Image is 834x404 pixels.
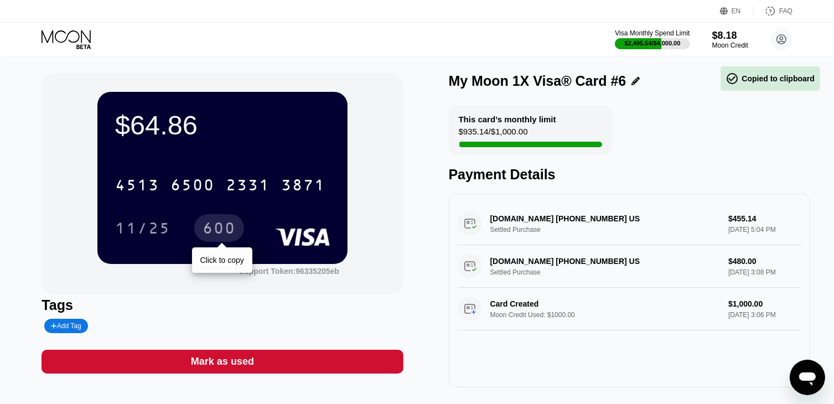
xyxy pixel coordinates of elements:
span:  [726,72,739,85]
div: 600 [194,214,244,242]
div: 11/25 [107,214,179,242]
div: 6500 [170,178,215,195]
div: Moon Credit [712,42,748,49]
div: This card’s monthly limit [459,115,556,124]
div: 4513 [115,178,159,195]
div: EN [732,7,741,15]
div: 600 [203,221,236,239]
div: $2,495.54 / $4,000.00 [625,40,681,46]
div: $8.18Moon Credit [712,30,748,49]
div: Support Token:96335205eb [239,267,339,276]
div: My Moon 1X Visa® Card #6 [449,73,626,89]
div: Add Tag [44,319,87,333]
div: Click to copy [200,256,244,265]
div: 11/25 [115,221,170,239]
div: 3871 [281,178,325,195]
div: Support Token: 96335205eb [239,267,339,276]
div: Payment Details [449,167,810,183]
div: Add Tag [51,322,81,330]
div: FAQ [779,7,792,15]
div: Mark as used [42,350,403,374]
iframe: Button to launch messaging window [790,360,825,395]
div: 4513650023313871 [108,171,332,199]
div: Tags [42,297,403,313]
div: $935.14 / $1,000.00 [459,127,528,142]
div: Visa Monthly Spend Limit$2,495.54/$4,000.00 [615,29,690,49]
div: Visa Monthly Spend Limit [615,29,690,37]
div: Mark as used [191,355,254,368]
div: Copied to clipboard [726,72,815,85]
div: 2331 [226,178,270,195]
div: $64.86 [115,110,330,141]
div: EN [720,6,754,17]
div: FAQ [754,6,792,17]
div: $8.18 [712,30,748,42]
